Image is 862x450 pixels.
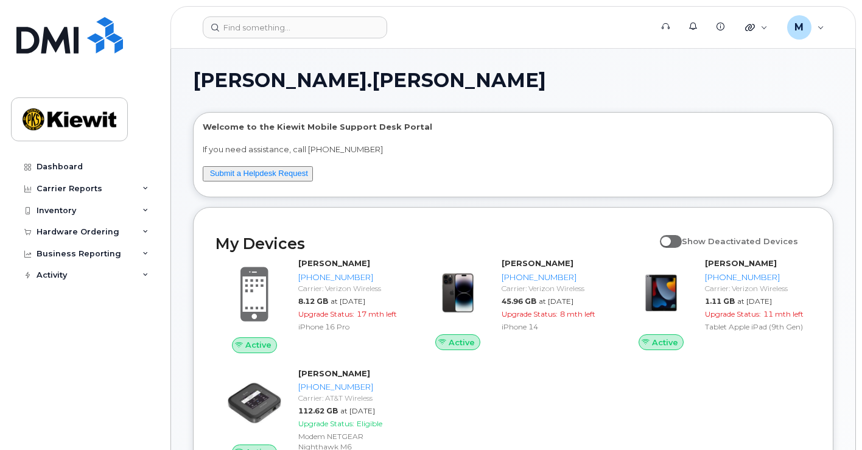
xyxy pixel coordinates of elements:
[705,309,761,318] span: Upgrade Status:
[357,309,397,318] span: 17 mth left
[632,264,690,322] img: image20231002-3703462-17fd4bd.jpeg
[298,419,354,428] span: Upgrade Status:
[502,283,603,294] div: Carrier: Verizon Wireless
[622,258,811,350] a: Active[PERSON_NAME][PHONE_NUMBER]Carrier: Verizon Wireless1.11 GBat [DATE]Upgrade Status:11 mth l...
[705,322,806,332] div: Tablet Apple iPad (9th Gen)
[298,406,338,415] span: 112.62 GB
[225,374,284,432] img: image20231002-3703462-1vlobgo.jpeg
[298,272,399,283] div: [PHONE_NUMBER]
[763,309,804,318] span: 11 mth left
[539,297,573,306] span: at [DATE]
[203,144,824,155] p: If you need assistance, call [PHONE_NUMBER]
[419,258,608,350] a: Active[PERSON_NAME][PHONE_NUMBER]Carrier: Verizon Wireless45.96 GBat [DATE]Upgrade Status:8 mth l...
[502,322,603,332] div: iPhone 14
[298,258,370,268] strong: [PERSON_NAME]
[298,283,399,294] div: Carrier: Verizon Wireless
[298,322,399,332] div: iPhone 16 Pro
[357,419,382,428] span: Eligible
[298,381,399,393] div: [PHONE_NUMBER]
[652,337,678,348] span: Active
[502,258,573,268] strong: [PERSON_NAME]
[203,121,824,133] p: Welcome to the Kiewit Mobile Support Desk Portal
[429,264,487,322] img: image20231002-3703462-njx0qo.jpeg
[502,272,603,283] div: [PHONE_NUMBER]
[705,258,777,268] strong: [PERSON_NAME]
[737,297,772,306] span: at [DATE]
[331,297,365,306] span: at [DATE]
[298,393,399,403] div: Carrier: AT&T Wireless
[705,272,806,283] div: [PHONE_NUMBER]
[449,337,475,348] span: Active
[502,297,536,306] span: 45.96 GB
[210,169,308,178] a: Submit a Helpdesk Request
[298,297,328,306] span: 8.12 GB
[682,236,798,246] span: Show Deactivated Devices
[215,234,654,253] h2: My Devices
[193,71,546,90] span: [PERSON_NAME].[PERSON_NAME]
[203,166,313,181] button: Submit a Helpdesk Request
[298,309,354,318] span: Upgrade Status:
[705,297,735,306] span: 1.11 GB
[502,309,558,318] span: Upgrade Status:
[660,230,670,239] input: Show Deactivated Devices
[298,368,370,378] strong: [PERSON_NAME]
[215,258,404,353] a: Active[PERSON_NAME][PHONE_NUMBER]Carrier: Verizon Wireless8.12 GBat [DATE]Upgrade Status:17 mth l...
[245,339,272,351] span: Active
[705,283,806,294] div: Carrier: Verizon Wireless
[340,406,375,415] span: at [DATE]
[560,309,595,318] span: 8 mth left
